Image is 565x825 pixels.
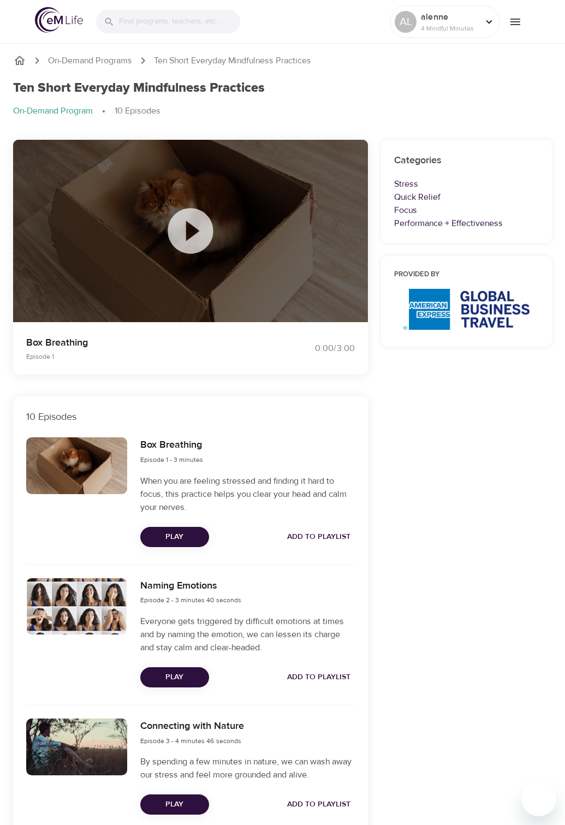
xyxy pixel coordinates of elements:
iframe: Knapp för att öppna meddelandefönstret [521,781,556,816]
button: Play [140,527,209,547]
span: Episode 1 - 3 minutes [140,455,203,464]
p: 10 Episodes [115,105,160,117]
button: Add to Playlist [283,527,355,547]
div: AL [395,11,417,33]
p: Quick Relief [394,191,539,204]
h1: Ten Short Everyday Mindfulness Practices [13,80,265,96]
img: logo [35,7,83,33]
h6: Naming Emotions [140,578,241,594]
nav: breadcrumb [13,54,552,67]
span: Add to Playlist [287,670,350,684]
p: alenne [421,10,479,23]
button: Add to Playlist [283,667,355,687]
p: 4 Mindful Minutes [421,23,479,33]
span: Add to Playlist [287,530,350,544]
p: Episode 1 [26,352,270,361]
h6: Connecting with Nature [140,719,244,734]
button: menu [500,7,530,37]
input: Find programs, teachers, etc... [119,10,240,33]
p: Performance + Effectiveness [394,217,539,230]
a: On-Demand Programs [48,55,132,67]
span: Play [149,798,200,811]
h6: Categories [394,153,539,169]
button: Add to Playlist [283,794,355,815]
p: By spending a few minutes in nature, we can wash away our stress and feel more grounded and alive. [140,755,355,781]
p: On-Demand Program [13,105,93,117]
p: Stress [394,177,539,191]
span: Play [149,530,200,544]
button: Play [140,667,209,687]
img: AmEx%20GBT%20logo.png [403,289,530,330]
button: Play [140,794,209,815]
h6: Box Breathing [140,437,203,453]
h6: Provided by [394,269,539,281]
span: Add to Playlist [287,798,350,811]
p: Focus [394,204,539,217]
p: Ten Short Everyday Mindfulness Practices [154,55,311,67]
nav: breadcrumb [13,105,552,118]
p: Everyone gets triggered by difficult emotions at times and by naming the emotion, we can lessen i... [140,615,355,654]
p: Box Breathing [26,335,270,350]
span: Play [149,670,200,684]
span: Episode 2 - 3 minutes 40 seconds [140,596,241,604]
div: 0:00 / 3:00 [283,342,355,355]
p: 10 Episodes [26,409,355,424]
span: Episode 3 - 4 minutes 46 seconds [140,737,241,745]
p: When you are feeling stressed and finding it hard to focus, this practice helps you clear your he... [140,474,355,514]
